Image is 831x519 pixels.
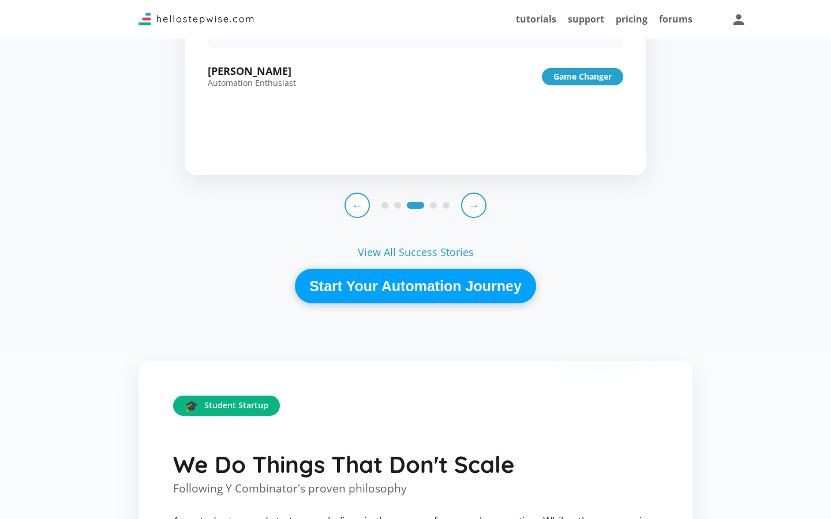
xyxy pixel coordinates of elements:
[345,193,370,218] button: Previous testimonial
[208,79,296,87] div: Automation Enthusiast
[394,202,401,209] button: Go to testimonial 2
[138,13,254,25] img: Logo
[381,202,388,209] button: Go to testimonial 1
[443,202,450,209] button: Go to testimonial 5
[516,13,556,25] a: tutorials
[173,483,658,494] p: Following Y Combinator's proven philosophy
[542,68,623,85] div: Game Changer
[358,247,474,257] a: View All Success Stories
[138,16,254,28] a: Stepwise
[616,13,647,25] a: pricing
[208,66,296,76] div: [PERSON_NAME]
[461,193,486,218] button: Next testimonial
[204,401,268,409] span: Student Startup
[430,202,437,209] button: Go to testimonial 4
[185,400,199,411] span: 🎓
[568,13,604,25] a: support
[295,269,536,303] button: Start Your Automation Journey
[407,202,424,209] button: Go to testimonial 3
[659,13,692,25] a: forums
[173,452,658,477] h2: We Do Things That Don't Scale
